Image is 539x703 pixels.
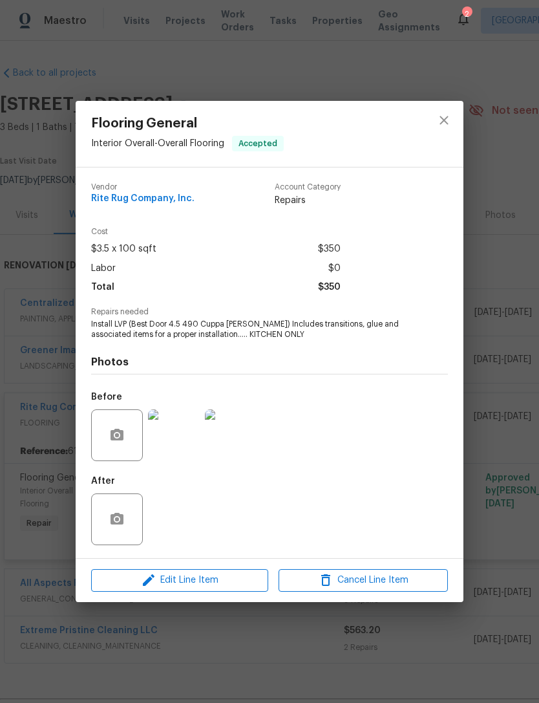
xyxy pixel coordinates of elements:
span: Repairs needed [91,308,448,316]
h4: Photos [91,356,448,369]
button: close [428,105,460,136]
span: Labor [91,259,116,278]
h5: After [91,477,115,486]
button: Cancel Line Item [279,569,448,592]
span: Account Category [275,183,341,191]
span: Flooring General [91,116,284,131]
span: Vendor [91,183,195,191]
span: $3.5 x 100 sqft [91,240,156,259]
span: Cost [91,228,341,236]
span: $350 [318,240,341,259]
span: Rite Rug Company, Inc. [91,194,195,204]
span: Interior Overall - Overall Flooring [91,139,224,148]
span: Repairs [275,194,341,207]
span: $0 [328,259,341,278]
span: $350 [318,278,341,297]
span: Total [91,278,114,297]
h5: Before [91,393,122,402]
span: Cancel Line Item [282,572,444,589]
span: Install LVP (Best Door 4.5 490 Cuppa [PERSON_NAME]) Includes transitions, glue and associated ite... [91,319,412,341]
span: Accepted [233,137,282,150]
div: 2 [462,8,471,21]
span: Edit Line Item [95,572,264,589]
button: Edit Line Item [91,569,268,592]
